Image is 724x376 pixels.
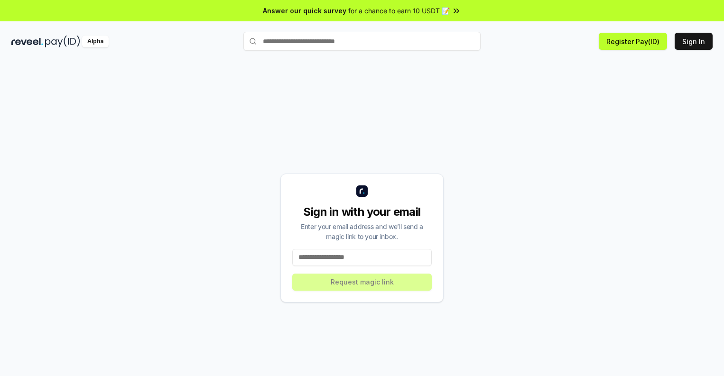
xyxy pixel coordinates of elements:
button: Register Pay(ID) [599,33,667,50]
div: Sign in with your email [292,204,432,220]
img: pay_id [45,36,80,47]
button: Sign In [675,33,713,50]
div: Enter your email address and we’ll send a magic link to your inbox. [292,221,432,241]
img: reveel_dark [11,36,43,47]
img: logo_small [356,185,368,197]
span: for a chance to earn 10 USDT 📝 [348,6,450,16]
span: Answer our quick survey [263,6,346,16]
div: Alpha [82,36,109,47]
